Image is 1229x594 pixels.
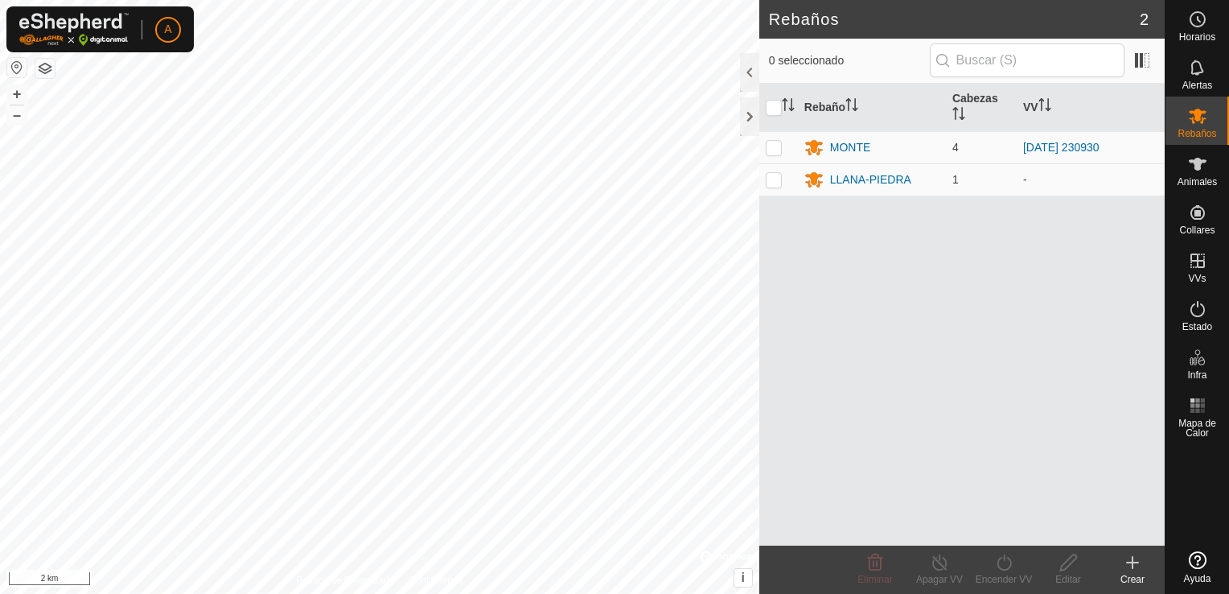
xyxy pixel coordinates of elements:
div: Encender VV [972,572,1036,587]
div: LLANA-PIEDRA [830,171,911,188]
span: Animales [1178,177,1217,187]
span: Infra [1187,370,1206,380]
th: Cabezas [946,84,1017,132]
span: Alertas [1182,80,1212,90]
span: 1 [952,173,959,186]
span: Mapa de Calor [1169,419,1225,438]
span: Ayuda [1184,574,1211,584]
a: Contáctenos [409,573,462,588]
h2: Rebaños [769,10,1140,29]
th: Rebaño [798,84,946,132]
a: Política de Privacidad [296,573,388,588]
input: Buscar (S) [930,43,1124,77]
p-sorticon: Activar para ordenar [952,109,965,122]
span: 2 [1140,7,1149,31]
span: Collares [1179,225,1215,235]
span: Eliminar [857,574,892,585]
div: Crear [1100,572,1165,587]
td: - [1017,163,1165,196]
span: 0 seleccionado [769,52,930,69]
span: VVs [1188,274,1206,283]
span: i [742,571,745,584]
span: Horarios [1179,32,1215,42]
span: Estado [1182,322,1212,332]
span: Rebaños [1178,129,1216,138]
button: i [734,569,752,587]
a: Ayuda [1165,545,1229,590]
span: 4 [952,141,959,154]
th: VV [1017,84,1165,132]
div: MONTE [830,139,871,156]
p-sorticon: Activar para ordenar [845,101,858,113]
button: + [7,85,27,104]
img: Logo Gallagher [19,13,129,46]
button: Restablecer Mapa [7,58,27,77]
button: Capas del Mapa [35,59,55,78]
a: [DATE] 230930 [1023,141,1100,154]
div: Editar [1036,572,1100,587]
p-sorticon: Activar para ordenar [1038,101,1051,113]
div: Apagar VV [907,572,972,587]
span: A [164,21,171,38]
button: – [7,105,27,125]
p-sorticon: Activar para ordenar [782,101,795,113]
